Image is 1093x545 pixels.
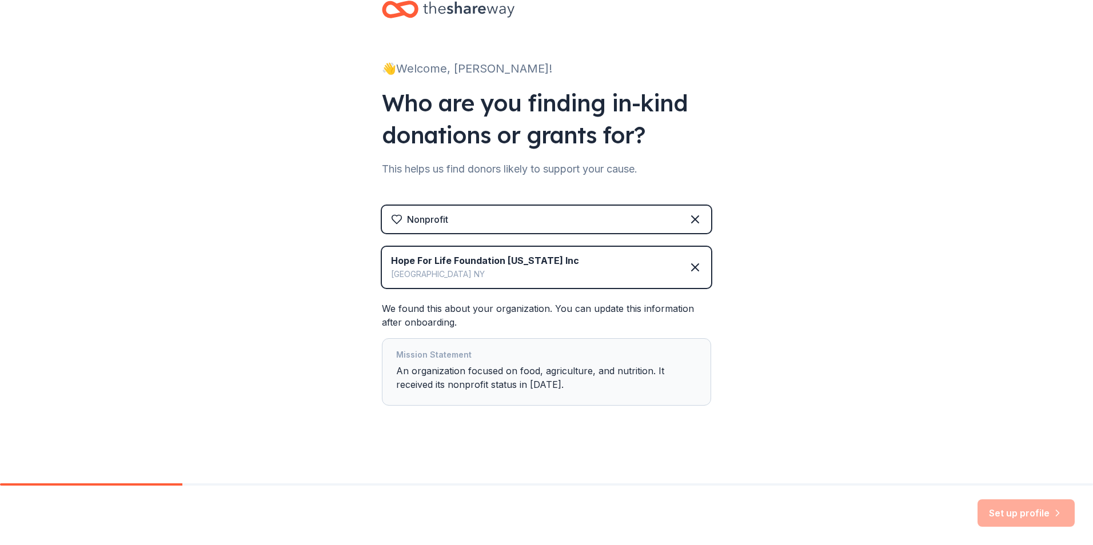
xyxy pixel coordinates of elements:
[382,302,711,406] div: We found this about your organization. You can update this information after onboarding.
[382,160,711,178] div: This helps us find donors likely to support your cause.
[407,213,448,226] div: Nonprofit
[396,348,697,364] div: Mission Statement
[391,267,579,281] div: [GEOGRAPHIC_DATA] NY
[382,87,711,151] div: Who are you finding in-kind donations or grants for?
[391,254,579,267] div: Hope For Life Foundation [US_STATE] Inc
[382,59,711,78] div: 👋 Welcome, [PERSON_NAME]!
[396,348,697,396] div: An organization focused on food, agriculture, and nutrition. It received its nonprofit status in ...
